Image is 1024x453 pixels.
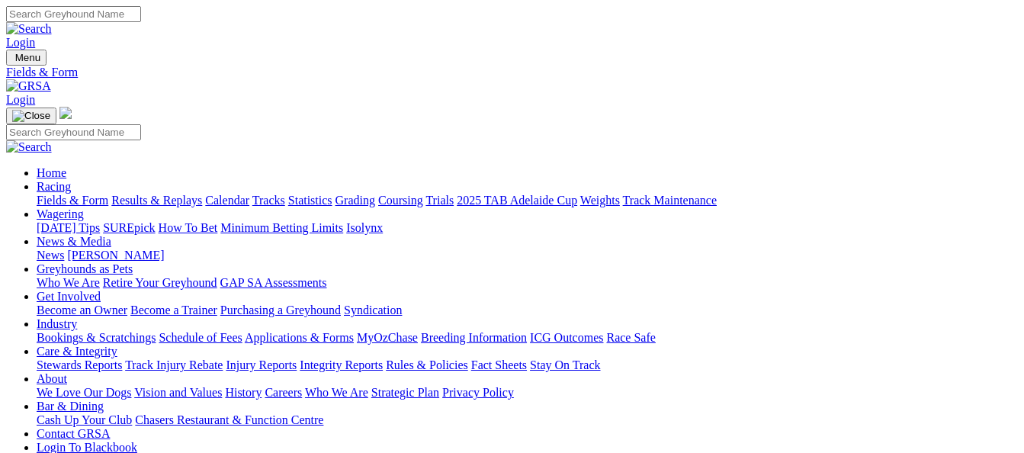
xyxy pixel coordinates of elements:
div: Industry [37,331,1018,345]
a: Become an Owner [37,304,127,316]
a: Become a Trainer [130,304,217,316]
a: Schedule of Fees [159,331,242,344]
a: Rules & Policies [386,358,468,371]
a: Retire Your Greyhound [103,276,217,289]
a: Racing [37,180,71,193]
a: History [225,386,262,399]
div: Greyhounds as Pets [37,276,1018,290]
img: GRSA [6,79,51,93]
a: 2025 TAB Adelaide Cup [457,194,577,207]
a: Coursing [378,194,423,207]
a: Industry [37,317,77,330]
a: Isolynx [346,221,383,234]
input: Search [6,6,141,22]
a: Syndication [344,304,402,316]
a: Results & Replays [111,194,202,207]
a: Integrity Reports [300,358,383,371]
a: Who We Are [37,276,100,289]
div: Wagering [37,221,1018,235]
a: Fields & Form [37,194,108,207]
a: Wagering [37,207,84,220]
a: ICG Outcomes [530,331,603,344]
a: MyOzChase [357,331,418,344]
a: Login [6,36,35,49]
a: Calendar [205,194,249,207]
a: Cash Up Your Club [37,413,132,426]
a: How To Bet [159,221,218,234]
a: Bar & Dining [37,400,104,413]
div: Get Involved [37,304,1018,317]
a: Purchasing a Greyhound [220,304,341,316]
a: Care & Integrity [37,345,117,358]
div: About [37,386,1018,400]
a: [DATE] Tips [37,221,100,234]
button: Toggle navigation [6,108,56,124]
a: Statistics [288,194,332,207]
a: Stay On Track [530,358,600,371]
a: Vision and Values [134,386,222,399]
img: Close [12,110,50,122]
a: Injury Reports [226,358,297,371]
div: Bar & Dining [37,413,1018,427]
a: About [37,372,67,385]
a: GAP SA Assessments [220,276,327,289]
a: Tracks [252,194,285,207]
div: News & Media [37,249,1018,262]
a: Privacy Policy [442,386,514,399]
a: News & Media [37,235,111,248]
a: Stewards Reports [37,358,122,371]
a: Login [6,93,35,106]
img: Search [6,140,52,154]
a: Minimum Betting Limits [220,221,343,234]
div: Racing [37,194,1018,207]
a: We Love Our Dogs [37,386,131,399]
a: Home [37,166,66,179]
a: Weights [580,194,620,207]
div: Care & Integrity [37,358,1018,372]
a: Applications & Forms [245,331,354,344]
a: News [37,249,64,262]
img: Search [6,22,52,36]
a: Careers [265,386,302,399]
a: Chasers Restaurant & Function Centre [135,413,323,426]
a: Bookings & Scratchings [37,331,156,344]
a: Breeding Information [421,331,527,344]
a: [PERSON_NAME] [67,249,164,262]
a: Who We Are [305,386,368,399]
input: Search [6,124,141,140]
a: Race Safe [606,331,655,344]
a: Get Involved [37,290,101,303]
a: Fact Sheets [471,358,527,371]
button: Toggle navigation [6,50,47,66]
img: logo-grsa-white.png [59,107,72,119]
a: Fields & Form [6,66,1018,79]
a: Grading [335,194,375,207]
a: Strategic Plan [371,386,439,399]
a: Trials [425,194,454,207]
a: Greyhounds as Pets [37,262,133,275]
a: Track Maintenance [623,194,717,207]
a: Contact GRSA [37,427,110,440]
a: SUREpick [103,221,155,234]
span: Menu [15,52,40,63]
a: Track Injury Rebate [125,358,223,371]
